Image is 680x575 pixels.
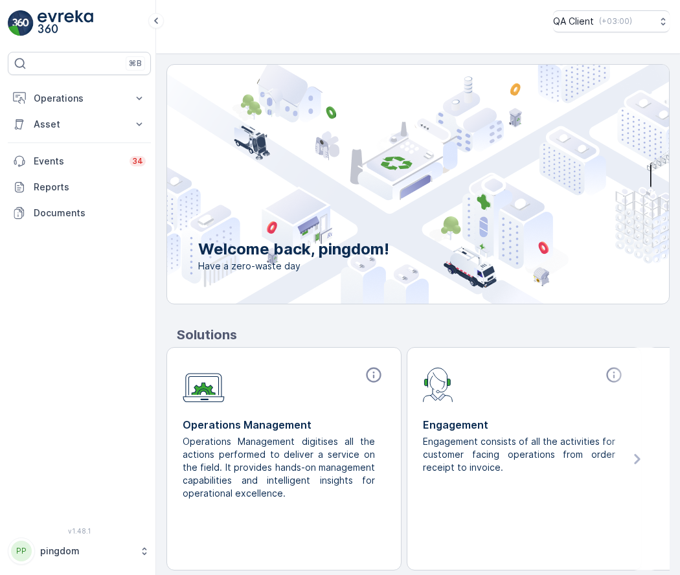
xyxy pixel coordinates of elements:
a: Events34 [8,148,151,174]
p: Asset [34,118,125,131]
p: Welcome back, pingdom! [198,239,389,260]
p: 34 [132,156,143,166]
p: Operations Management digitises all the actions performed to deliver a service on the field. It p... [183,435,375,500]
span: Have a zero-waste day [198,260,389,273]
img: logo_light-DOdMpM7g.png [38,10,93,36]
p: Reports [34,181,146,194]
p: pingdom [40,545,133,558]
button: PPpingdom [8,537,151,565]
p: Engagement [423,417,626,433]
p: Events [34,155,122,168]
img: logo [8,10,34,36]
img: module-icon [183,366,225,403]
span: v 1.48.1 [8,527,151,535]
a: Reports [8,174,151,200]
p: Operations [34,92,125,105]
img: city illustration [109,65,669,304]
p: ( +03:00 ) [599,16,632,27]
p: ⌘B [129,58,142,69]
p: Engagement consists of all the activities for customer facing operations from order receipt to in... [423,435,615,474]
p: Solutions [177,325,670,344]
p: Documents [34,207,146,220]
div: PP [11,541,32,561]
a: Documents [8,200,151,226]
button: QA Client(+03:00) [553,10,670,32]
p: Operations Management [183,417,385,433]
button: Operations [8,85,151,111]
img: module-icon [423,366,453,402]
p: QA Client [553,15,594,28]
button: Asset [8,111,151,137]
